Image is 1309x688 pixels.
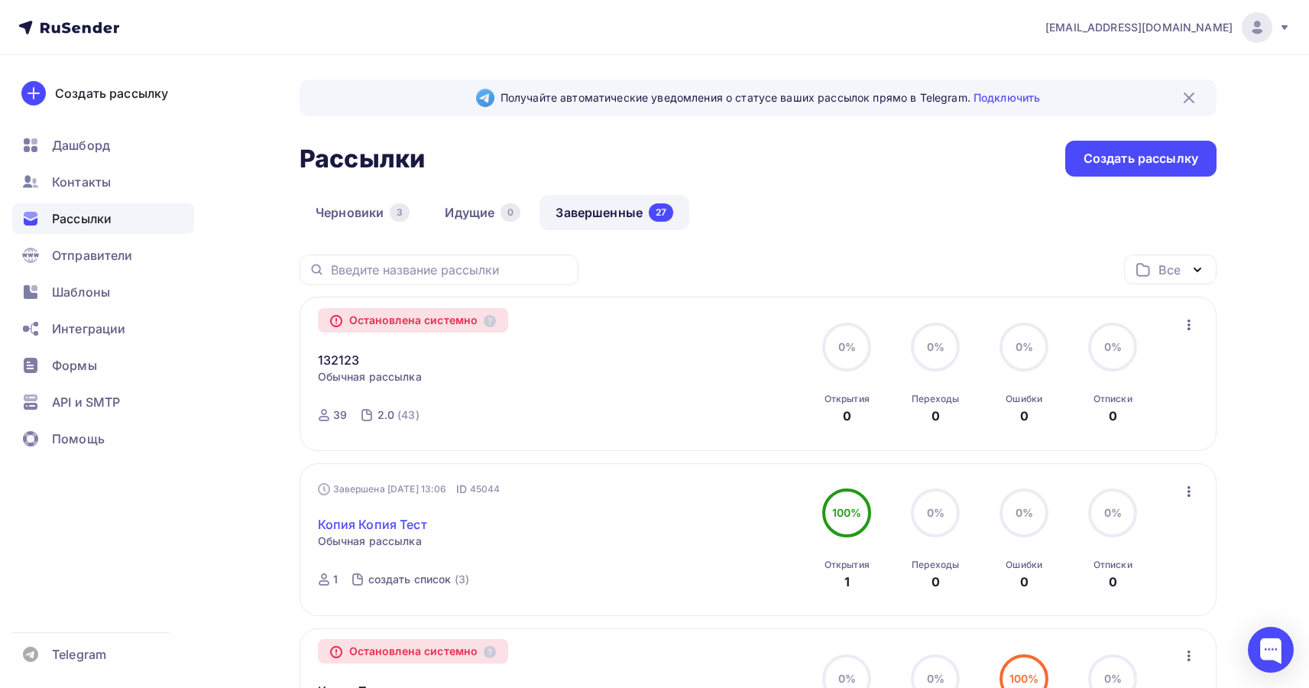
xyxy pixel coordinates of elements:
a: создать список (3) [367,567,471,592]
span: 0% [1016,340,1033,353]
span: 0% [1104,672,1122,685]
h2: Рассылки [300,144,425,174]
span: 0% [1016,506,1033,519]
div: 27 [649,203,673,222]
div: Остановлена системно [318,308,509,333]
span: [EMAIL_ADDRESS][DOMAIN_NAME] [1045,20,1233,35]
a: 132123 [318,351,360,369]
span: Шаблоны [52,283,110,301]
div: Открытия [825,393,870,405]
input: Введите название рассылки [331,261,569,278]
span: 0% [838,340,856,353]
div: Завершена [DATE] 13:06 [318,482,501,497]
a: Контакты [12,167,194,197]
div: 0 [1109,407,1117,425]
button: Все [1124,255,1217,284]
span: Контакты [52,173,111,191]
div: 0 [843,407,851,425]
a: 2.0 (43) [376,403,421,427]
div: Переходы [912,393,959,405]
div: Ошибки [1006,393,1042,405]
div: (43) [397,407,420,423]
span: 0% [927,672,944,685]
div: Все [1158,261,1180,279]
a: Шаблоны [12,277,194,307]
span: 100% [1009,672,1039,685]
div: 0 [1020,407,1029,425]
div: 2.0 [377,407,394,423]
span: 0% [927,506,944,519]
div: (3) [455,572,469,587]
span: Отправители [52,246,133,264]
span: Дашборд [52,136,110,154]
div: Отписки [1094,559,1132,571]
div: 0 [501,203,520,222]
a: Завершенные27 [539,195,689,230]
div: 1 [333,572,338,587]
span: 45044 [470,482,501,497]
a: Рассылки [12,203,194,234]
span: 0% [1104,506,1122,519]
a: Идущие0 [429,195,536,230]
div: Переходы [912,559,959,571]
div: Открытия [825,559,870,571]
span: Рассылки [52,209,112,228]
div: Остановлена системно [318,639,509,664]
span: 0% [838,672,856,685]
a: Черновики3 [300,195,426,230]
span: Формы [52,356,97,375]
a: Дашборд [12,130,194,161]
span: Обычная рассылка [318,534,422,549]
div: Отписки [1094,393,1132,405]
span: Обычная рассылка [318,369,422,385]
a: Подключить [974,91,1040,104]
div: 0 [1020,573,1029,591]
div: 0 [932,573,940,591]
span: Помощь [52,430,105,448]
div: 0 [932,407,940,425]
a: [EMAIL_ADDRESS][DOMAIN_NAME] [1045,12,1291,43]
div: создать список [368,572,452,587]
span: Интеграции [52,320,125,338]
span: Telegram [52,645,106,664]
span: 0% [927,340,944,353]
span: ID [456,482,467,497]
a: Отправители [12,240,194,271]
div: 39 [333,407,347,423]
span: 0% [1104,340,1122,353]
div: 3 [390,203,410,222]
div: 0 [1109,573,1117,591]
span: 100% [832,506,862,519]
div: Ошибки [1006,559,1042,571]
img: Telegram [476,89,494,107]
a: Формы [12,350,194,381]
div: 1 [844,573,850,591]
span: Получайте автоматические уведомления о статусе ваших рассылок прямо в Telegram. [501,90,1040,105]
div: Создать рассылку [1084,150,1198,167]
a: Копия Копия Тест [318,515,427,534]
span: API и SMTP [52,393,120,411]
div: Создать рассылку [55,84,168,102]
